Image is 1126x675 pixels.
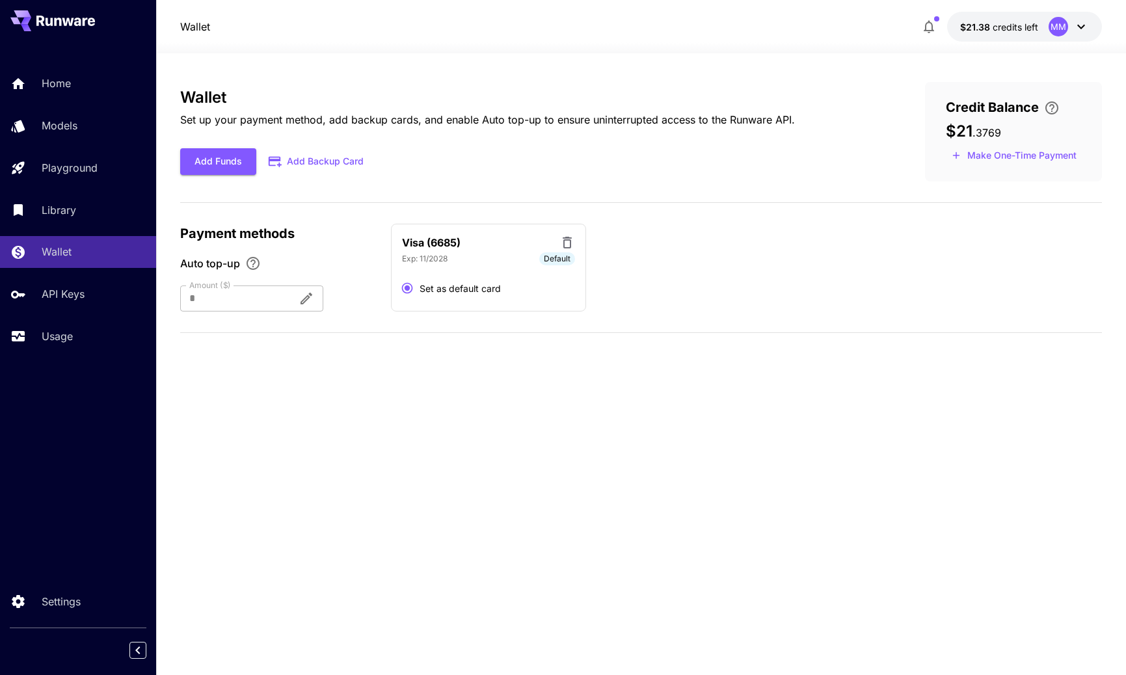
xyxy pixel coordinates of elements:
[960,20,1038,34] div: $21.3769
[946,122,972,140] span: $21
[180,19,210,34] nav: breadcrumb
[180,148,256,175] button: Add Funds
[947,12,1102,42] button: $21.3769MM
[180,224,375,243] p: Payment methods
[402,235,461,250] p: Visa (6685)
[420,282,501,295] span: Set as default card
[993,21,1038,33] span: credits left
[946,146,1082,166] button: Make a one-time, non-recurring payment
[42,160,98,176] p: Playground
[180,19,210,34] a: Wallet
[539,253,575,265] span: Default
[42,118,77,133] p: Models
[256,149,377,174] button: Add Backup Card
[240,256,266,271] button: Enable Auto top-up to ensure uninterrupted service. We'll automatically bill the chosen amount wh...
[42,286,85,302] p: API Keys
[42,75,71,91] p: Home
[139,639,156,662] div: Collapse sidebar
[42,328,73,344] p: Usage
[180,88,795,107] h3: Wallet
[1049,17,1068,36] div: MM
[42,244,72,259] p: Wallet
[180,256,240,271] span: Auto top-up
[42,202,76,218] p: Library
[129,642,146,659] button: Collapse sidebar
[189,280,231,291] label: Amount ($)
[972,126,1001,139] span: . 3769
[180,112,795,127] p: Set up your payment method, add backup cards, and enable Auto top-up to ensure uninterrupted acce...
[42,594,81,609] p: Settings
[402,253,448,265] p: Exp: 11/2028
[1039,100,1065,116] button: Enter your card details and choose an Auto top-up amount to avoid service interruptions. We'll au...
[946,98,1039,117] span: Credit Balance
[960,21,993,33] span: $21.38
